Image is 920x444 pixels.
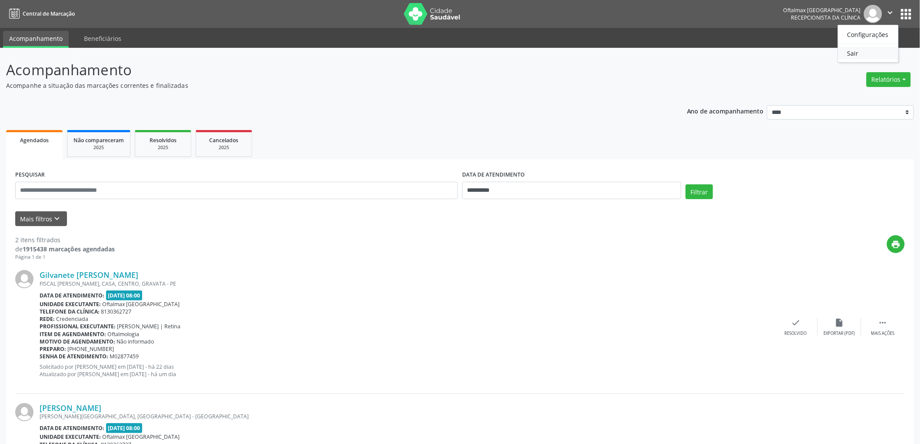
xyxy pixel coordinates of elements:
[73,137,124,144] span: Não compareceram
[838,28,898,40] a: Configurações
[886,8,895,17] i: 
[106,290,143,300] span: [DATE] 08:00
[686,184,713,199] button: Filtrar
[891,240,901,249] i: print
[40,433,101,441] b: Unidade executante:
[791,14,861,21] span: Recepcionista da clínica
[150,137,177,144] span: Resolvidos
[117,338,154,345] span: Não informado
[68,345,114,353] span: [PHONE_NUMBER]
[785,330,807,337] div: Resolvido
[40,403,101,413] a: [PERSON_NAME]
[15,235,115,244] div: 2 itens filtrados
[40,424,104,432] b: Data de atendimento:
[40,270,138,280] a: Gilvanete [PERSON_NAME]
[15,403,33,421] img: img
[40,413,774,420] div: [PERSON_NAME][GEOGRAPHIC_DATA], [GEOGRAPHIC_DATA] - [GEOGRAPHIC_DATA]
[871,330,895,337] div: Mais ações
[791,318,801,327] i: check
[40,353,108,360] b: Senha de atendimento:
[15,168,45,182] label: PESQUISAR
[108,330,140,338] span: Oftalmologia
[40,300,101,308] b: Unidade executante:
[6,59,642,81] p: Acompanhamento
[6,7,75,21] a: Central de Marcação
[838,47,898,59] a: Sair
[57,315,89,323] span: Credenciada
[117,323,181,330] span: [PERSON_NAME] | Retina
[210,137,239,144] span: Cancelados
[40,292,104,299] b: Data de atendimento:
[15,270,33,288] img: img
[40,315,55,323] b: Rede:
[73,144,124,151] div: 2025
[864,5,882,23] img: img
[78,31,127,46] a: Beneficiários
[882,5,899,23] button: 
[867,72,911,87] button: Relatórios
[15,254,115,261] div: Página 1 de 1
[20,137,49,144] span: Agendados
[3,31,69,48] a: Acompanhamento
[824,330,855,337] div: Exportar (PDF)
[899,7,914,22] button: apps
[103,300,180,308] span: Oftalmax [GEOGRAPHIC_DATA]
[141,144,185,151] div: 2025
[687,105,764,116] p: Ano de acompanhamento
[40,363,774,378] p: Solicitado por [PERSON_NAME] em [DATE] - há 22 dias Atualizado por [PERSON_NAME] em [DATE] - há u...
[40,338,115,345] b: Motivo de agendamento:
[462,168,525,182] label: DATA DE ATENDIMENTO
[202,144,246,151] div: 2025
[835,318,844,327] i: insert_drive_file
[40,280,774,287] div: FISCAL [PERSON_NAME], CASA, CENTRO, GRAVATA - PE
[6,81,642,90] p: Acompanhe a situação das marcações correntes e finalizadas
[40,330,106,338] b: Item de agendamento:
[40,308,100,315] b: Telefone da clínica:
[110,353,139,360] span: M02877459
[887,235,905,253] button: print
[40,323,116,330] b: Profissional executante:
[15,211,67,227] button: Mais filtroskeyboard_arrow_down
[783,7,861,14] div: Oftalmax [GEOGRAPHIC_DATA]
[838,25,899,63] ul: 
[40,345,66,353] b: Preparo:
[103,433,180,441] span: Oftalmax [GEOGRAPHIC_DATA]
[23,245,115,253] strong: 1915438 marcações agendadas
[878,318,888,327] i: 
[23,10,75,17] span: Central de Marcação
[101,308,132,315] span: 8130362727
[15,244,115,254] div: de
[53,214,62,224] i: keyboard_arrow_down
[106,423,143,433] span: [DATE] 08:00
